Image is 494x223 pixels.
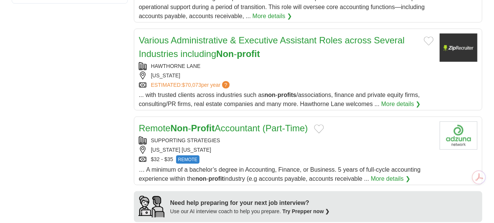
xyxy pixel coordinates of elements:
[381,100,421,109] a: More details ❯
[170,198,330,208] div: Need help preparing for your next job interview?
[253,12,292,21] a: More details ❯
[440,34,477,62] img: Company logo
[371,174,410,183] a: More details ❯
[176,155,199,164] span: REMOTE
[216,49,234,59] strong: Non
[139,72,434,80] div: [US_STATE]
[278,92,296,98] strong: profits
[182,82,201,88] span: $70,073
[170,208,330,215] div: Use our AI interview coach to help you prepare.
[139,62,434,70] div: HAWTHORNE LANE
[282,208,330,214] a: Try Prepper now ❯
[151,81,231,89] a: ESTIMATED:$70,073per year?
[151,137,220,143] a: SUPPORTING STRATEGIES
[314,125,324,134] button: Add to favorite jobs
[170,123,188,133] strong: Non
[139,35,405,59] a: Various Administrative & Executive Assistant Roles across Several Industries includingNon-profit
[424,37,434,46] button: Add to favorite jobs
[139,146,434,154] div: [US_STATE] [US_STATE]
[191,123,215,133] strong: Profit
[195,175,206,182] strong: non
[440,121,477,150] img: Supporting Strategies logo
[139,123,308,133] a: RemoteNon-ProfitAccountant (Part-Time)
[209,175,224,182] strong: profit
[139,155,434,164] div: $32 - $35
[222,81,230,89] span: ?
[237,49,260,59] strong: profit
[264,92,275,98] strong: non
[139,166,420,182] span: … A minimum of a bachelor’s degree in Accounting, Finance, or Business. 5 years of full-cycle acc...
[139,92,420,107] span: ... with trusted clients across industries such as - /associations, finance and private equity fi...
